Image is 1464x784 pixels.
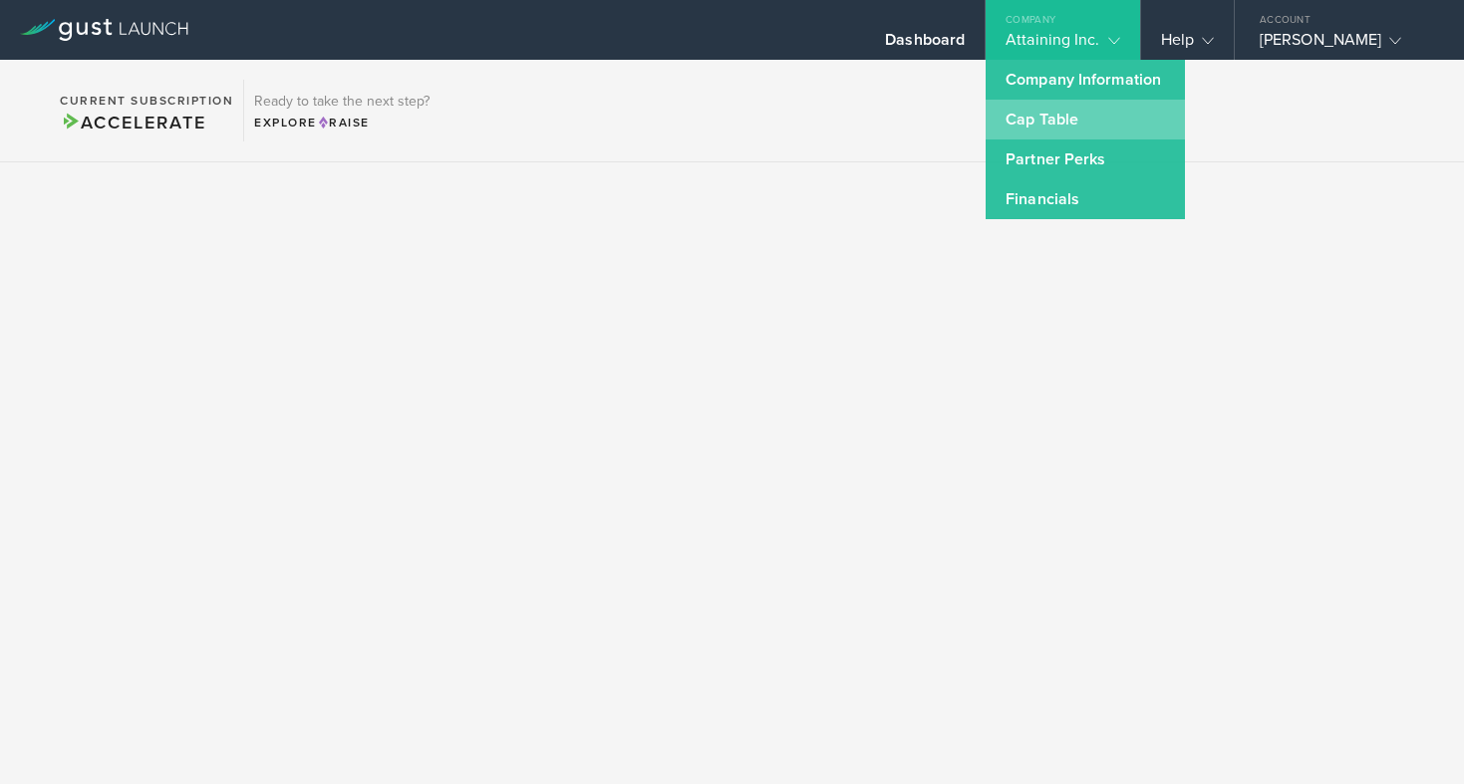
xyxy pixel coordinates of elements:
div: Explore [254,114,430,131]
span: Raise [317,116,370,130]
div: [PERSON_NAME] [1260,30,1429,60]
div: Attaining Inc. [1006,30,1119,60]
span: Accelerate [60,112,205,133]
div: Chat Widget [1364,688,1464,784]
div: Ready to take the next step?ExploreRaise [243,80,439,141]
iframe: To enrich screen reader interactions, please activate Accessibility in Grammarly extension settings [1364,688,1464,784]
div: Dashboard [885,30,965,60]
h2: Current Subscription [60,95,233,107]
div: Help [1161,30,1214,60]
h3: Ready to take the next step? [254,95,430,109]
